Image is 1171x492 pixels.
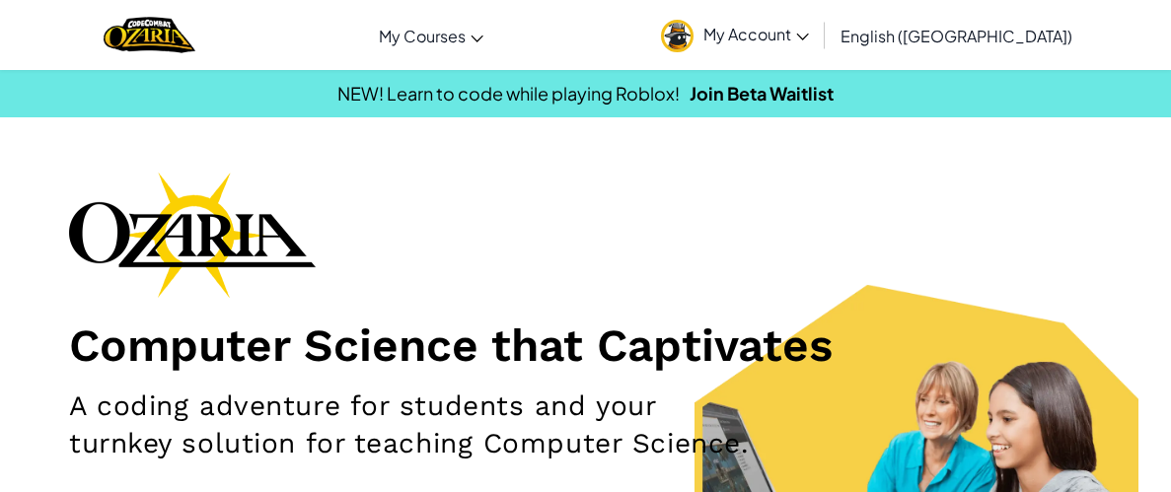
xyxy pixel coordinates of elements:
a: My Courses [369,9,493,62]
a: English ([GEOGRAPHIC_DATA]) [831,9,1082,62]
span: My Account [703,24,809,44]
h2: A coding adventure for students and your turnkey solution for teaching Computer Science. [69,387,761,462]
a: Join Beta Waitlist [690,82,834,105]
h1: Computer Science that Captivates [69,317,1102,373]
span: NEW! Learn to code while playing Roblox! [337,82,680,105]
span: English ([GEOGRAPHIC_DATA]) [841,26,1072,46]
a: Ozaria by CodeCombat logo [104,15,195,55]
img: Home [104,15,195,55]
img: avatar [661,20,694,52]
img: Ozaria branding logo [69,172,316,298]
a: My Account [651,4,819,66]
span: My Courses [379,26,466,46]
